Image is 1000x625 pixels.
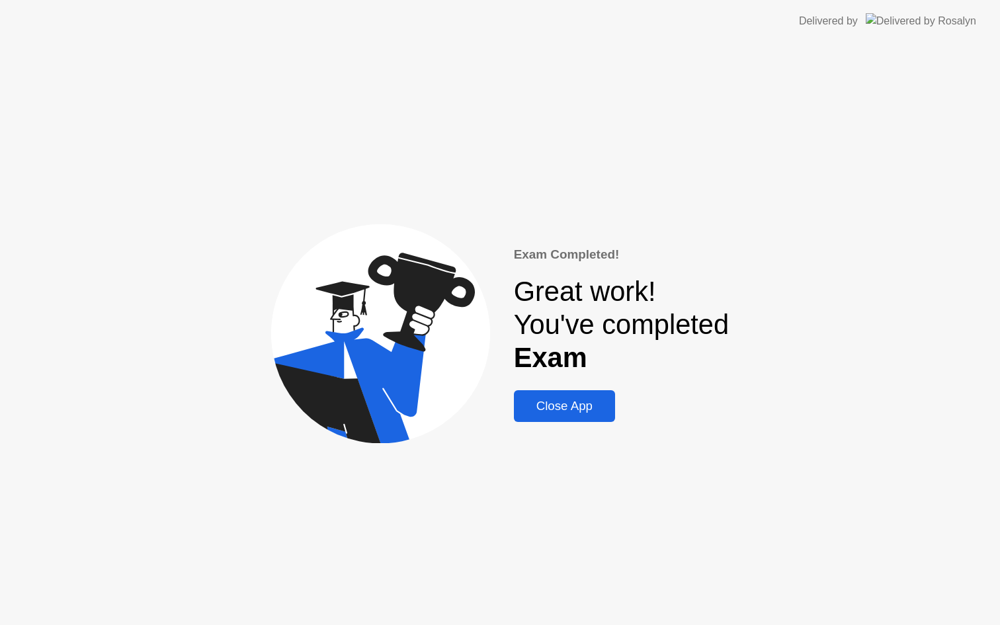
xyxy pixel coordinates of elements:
b: Exam [514,342,587,373]
div: Exam Completed! [514,245,729,264]
div: Delivered by [799,13,858,29]
img: Delivered by Rosalyn [866,13,976,28]
button: Close App [514,390,615,422]
div: Great work! You've completed [514,275,729,374]
div: Close App [518,399,611,413]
